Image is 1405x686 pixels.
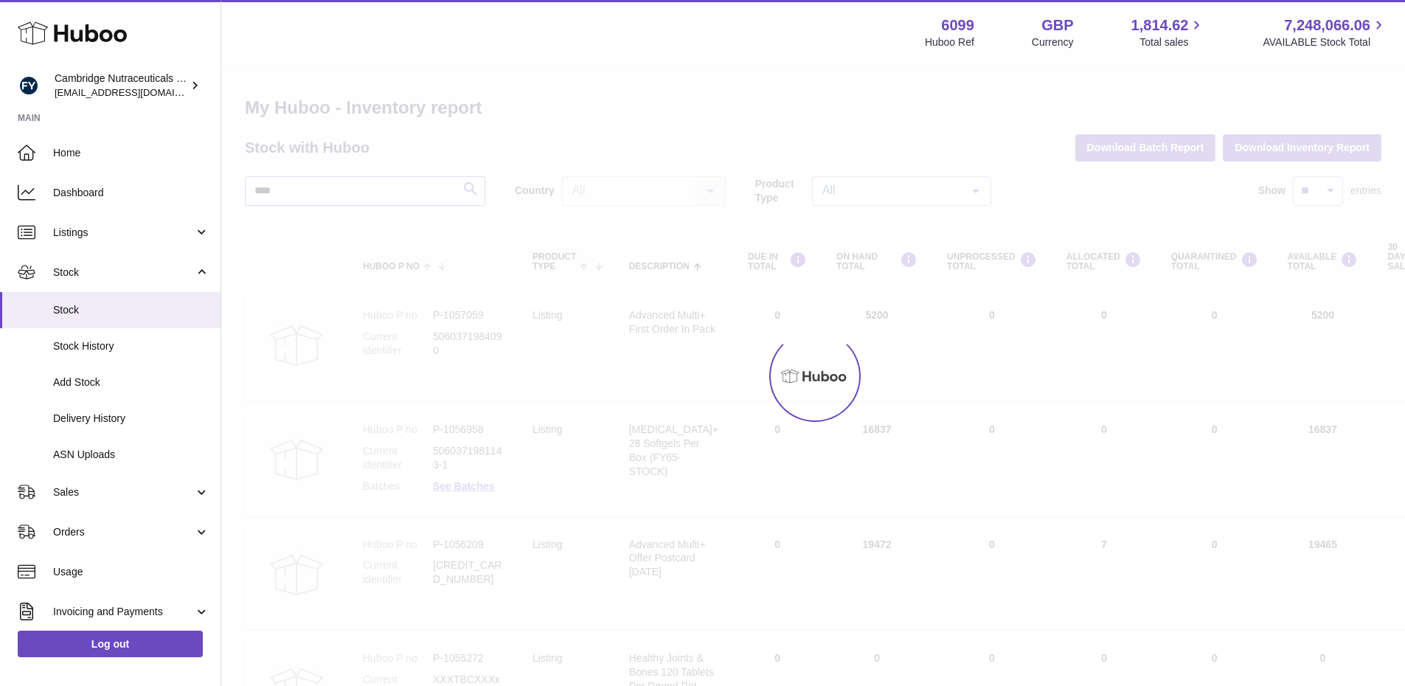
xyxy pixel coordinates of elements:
[55,86,217,98] span: [EMAIL_ADDRESS][DOMAIN_NAME]
[53,186,209,200] span: Dashboard
[1041,15,1073,35] strong: GBP
[18,631,203,657] a: Log out
[53,303,209,317] span: Stock
[925,35,974,49] div: Huboo Ref
[53,605,194,619] span: Invoicing and Payments
[53,525,194,539] span: Orders
[1284,15,1370,35] span: 7,248,066.06
[1263,35,1387,49] span: AVAILABLE Stock Total
[1131,15,1189,35] span: 1,814.62
[53,375,209,389] span: Add Stock
[18,75,40,97] img: huboo@camnutra.com
[53,565,209,579] span: Usage
[53,339,209,353] span: Stock History
[1263,15,1387,49] a: 7,248,066.06 AVAILABLE Stock Total
[53,266,194,280] span: Stock
[1139,35,1205,49] span: Total sales
[941,15,974,35] strong: 6099
[53,448,209,462] span: ASN Uploads
[1032,35,1074,49] div: Currency
[1131,15,1206,49] a: 1,814.62 Total sales
[53,226,194,240] span: Listings
[53,146,209,160] span: Home
[53,485,194,499] span: Sales
[55,72,187,100] div: Cambridge Nutraceuticals Ltd
[53,412,209,426] span: Delivery History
